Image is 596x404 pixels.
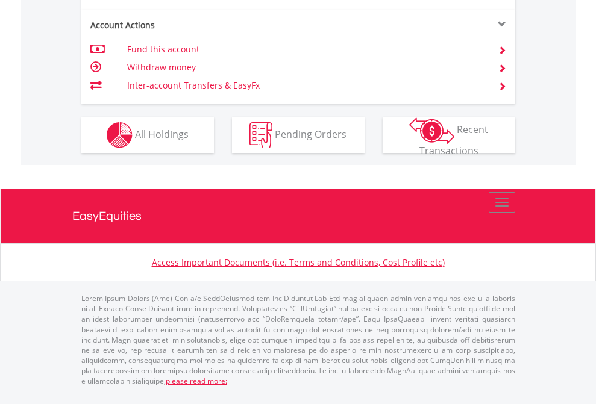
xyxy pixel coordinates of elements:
[81,19,298,31] div: Account Actions
[232,117,365,153] button: Pending Orders
[81,293,515,386] p: Lorem Ipsum Dolors (Ame) Con a/e SeddOeiusmod tem InciDiduntut Lab Etd mag aliquaen admin veniamq...
[127,40,483,58] td: Fund this account
[166,376,227,386] a: please read more:
[81,117,214,153] button: All Holdings
[275,127,347,140] span: Pending Orders
[135,127,189,140] span: All Holdings
[72,189,524,243] a: EasyEquities
[383,117,515,153] button: Recent Transactions
[107,122,133,148] img: holdings-wht.png
[409,117,454,144] img: transactions-zar-wht.png
[152,256,445,268] a: Access Important Documents (i.e. Terms and Conditions, Cost Profile etc)
[127,58,483,76] td: Withdraw money
[127,76,483,95] td: Inter-account Transfers & EasyFx
[249,122,272,148] img: pending_instructions-wht.png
